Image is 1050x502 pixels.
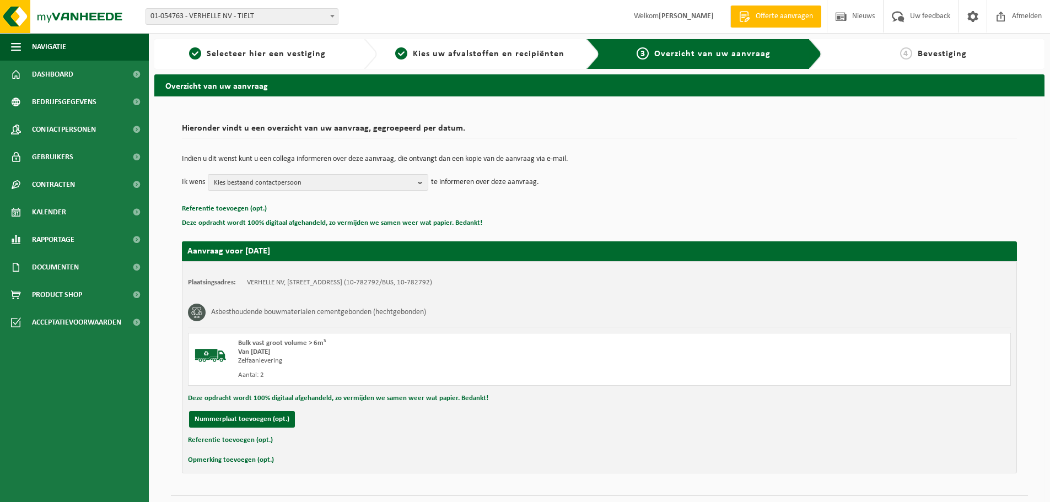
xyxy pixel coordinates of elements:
span: 1 [189,47,201,60]
strong: Aanvraag voor [DATE] [187,247,270,256]
span: Selecteer hier een vestiging [207,50,326,58]
span: Product Shop [32,281,82,309]
button: Deze opdracht wordt 100% digitaal afgehandeld, zo vermijden we samen weer wat papier. Bedankt! [182,216,482,230]
span: Kies bestaand contactpersoon [214,175,413,191]
span: Kies uw afvalstoffen en recipiënten [413,50,564,58]
span: Acceptatievoorwaarden [32,309,121,336]
button: Referentie toevoegen (opt.) [182,202,267,216]
span: Rapportage [32,226,74,253]
span: Bedrijfsgegevens [32,88,96,116]
p: Ik wens [182,174,205,191]
h3: Asbesthoudende bouwmaterialen cementgebonden (hechtgebonden) [211,304,426,321]
strong: Plaatsingsadres: [188,279,236,286]
span: Contracten [32,171,75,198]
button: Deze opdracht wordt 100% digitaal afgehandeld, zo vermijden we samen weer wat papier. Bedankt! [188,391,488,406]
span: 01-054763 - VERHELLE NV - TIELT [146,9,338,24]
button: Kies bestaand contactpersoon [208,174,428,191]
span: Dashboard [32,61,73,88]
span: Documenten [32,253,79,281]
span: Gebruikers [32,143,73,171]
img: BL-SO-LV.png [194,339,227,372]
button: Referentie toevoegen (opt.) [188,433,273,447]
span: 4 [900,47,912,60]
a: 1Selecteer hier een vestiging [160,47,355,61]
strong: Van [DATE] [238,348,270,355]
div: Zelfaanlevering [238,357,644,365]
span: 3 [637,47,649,60]
span: 2 [395,47,407,60]
button: Opmerking toevoegen (opt.) [188,453,274,467]
span: 01-054763 - VERHELLE NV - TIELT [146,8,338,25]
span: Overzicht van uw aanvraag [654,50,771,58]
span: Bulk vast groot volume > 6m³ [238,339,326,347]
span: Bevestiging [918,50,967,58]
button: Nummerplaat toevoegen (opt.) [189,411,295,428]
h2: Overzicht van uw aanvraag [154,74,1044,96]
div: Aantal: 2 [238,371,644,380]
iframe: chat widget [6,478,184,502]
strong: [PERSON_NAME] [659,12,714,20]
span: Offerte aanvragen [753,11,816,22]
p: te informeren over deze aanvraag. [431,174,539,191]
a: Offerte aanvragen [730,6,821,28]
td: VERHELLE NV, [STREET_ADDRESS] (10-782792/BUS, 10-782792) [247,278,432,287]
span: Kalender [32,198,66,226]
h2: Hieronder vindt u een overzicht van uw aanvraag, gegroepeerd per datum. [182,124,1017,139]
span: Contactpersonen [32,116,96,143]
p: Indien u dit wenst kunt u een collega informeren over deze aanvraag, die ontvangt dan een kopie v... [182,155,1017,163]
span: Navigatie [32,33,66,61]
a: 2Kies uw afvalstoffen en recipiënten [383,47,578,61]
